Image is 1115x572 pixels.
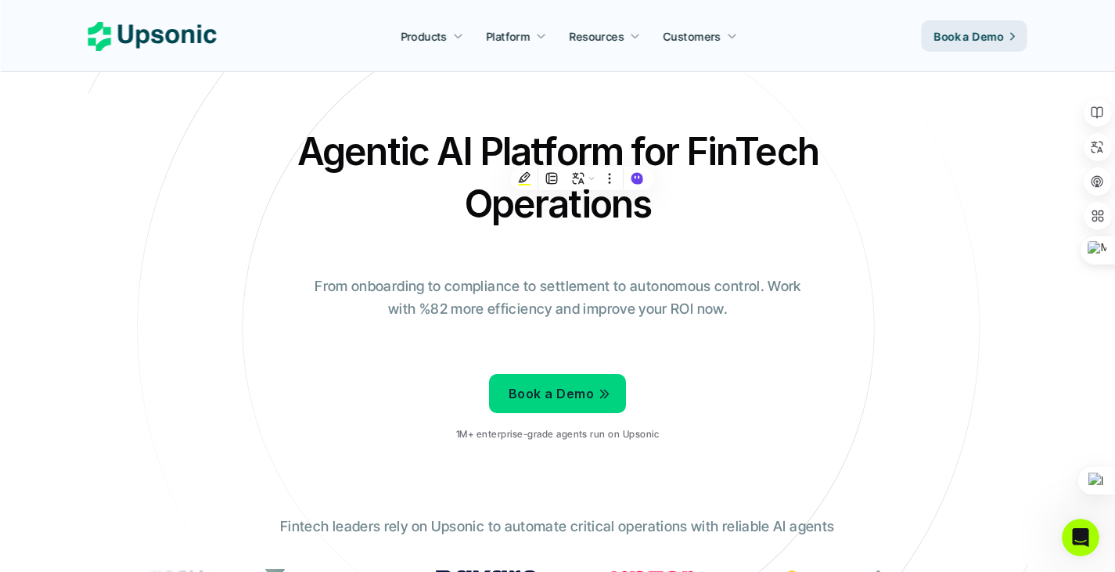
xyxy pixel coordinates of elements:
p: From onboarding to compliance to settlement to autonomous control. Work with %82 more efficiency ... [304,275,812,321]
p: Book a Demo [509,383,594,405]
p: Fintech leaders rely on Upsonic to automate critical operations with reliable AI agents [280,516,834,538]
p: Products [401,28,447,45]
p: Customers [664,28,721,45]
iframe: Intercom live chat [1062,519,1099,556]
a: Products [391,22,473,50]
p: Platform [486,28,530,45]
a: Book a Demo [922,20,1027,52]
h2: Agentic AI Platform for FinTech Operations [284,125,832,230]
p: Resources [570,28,624,45]
a: Book a Demo [489,374,626,413]
p: Book a Demo [934,28,1004,45]
p: 1M+ enterprise-grade agents run on Upsonic [456,429,659,440]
